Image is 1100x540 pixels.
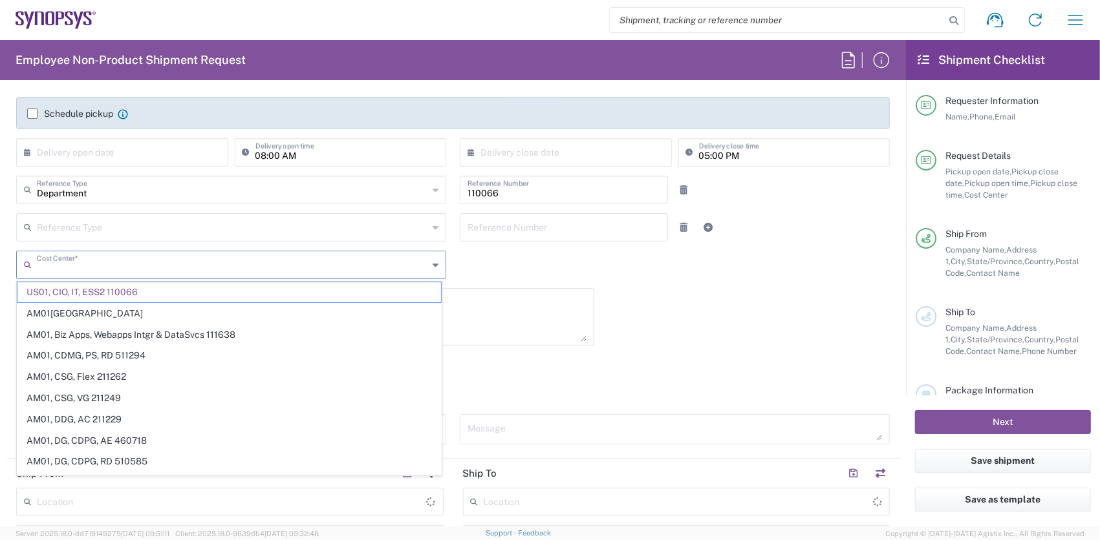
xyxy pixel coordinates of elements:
[967,256,1024,266] span: State/Province,
[17,282,441,302] span: US01, CIO, IT, ESS2 110066
[27,109,113,119] label: Schedule pickup
[121,530,169,537] span: [DATE] 09:51:11
[16,530,169,537] span: Server: 2025.18.0-dd719145275
[610,8,945,32] input: Shipment, tracking or reference number
[964,190,1008,200] span: Cost Center
[17,325,441,345] span: AM01, Biz Apps, Webapps Intgr & DataSvcs 111638
[969,112,995,121] span: Phone,
[17,346,441,366] span: AM01, CDMG, PS, RD 511294
[463,467,497,480] h2: Ship To
[1024,256,1055,266] span: Country,
[915,449,1091,473] button: Save shipment
[17,452,441,472] span: AM01, DG, CDPG, RD 510585
[945,96,1039,106] span: Requester Information
[945,307,975,317] span: Ship To
[945,151,1011,161] span: Request Details
[964,178,1030,188] span: Pickup open time,
[995,112,1016,121] span: Email
[17,388,441,408] span: AM01, CSG, VG 211249
[967,335,1024,344] span: State/Province,
[175,530,319,537] span: Client: 2025.18.0-9839db4
[915,488,1091,512] button: Save as template
[945,112,969,121] span: Name,
[966,346,1022,356] span: Contact Name,
[16,52,246,68] h2: Employee Non-Product Shipment Request
[945,323,1006,333] span: Company Name,
[915,410,1091,434] button: Next
[675,218,693,236] a: Remove Reference
[675,181,693,199] a: Remove Reference
[17,367,441,387] span: AM01, CSG, Flex 211262
[518,529,551,537] a: Feedback
[945,385,1033,395] span: Package Information
[945,245,1006,254] span: Company Name,
[945,167,1011,176] span: Pickup open date,
[966,268,1020,278] span: Contact Name
[1022,346,1077,356] span: Phone Number
[17,473,441,493] span: AM01, DG, EM, R&D 510663
[951,335,967,344] span: City,
[17,431,441,451] span: AM01, DG, CDPG, AE 460718
[486,529,518,537] a: Support
[1024,335,1055,344] span: Country,
[700,218,718,236] a: Add Reference
[17,410,441,430] span: AM01, DDG, AC 211229
[951,256,967,266] span: City,
[885,528,1084,539] span: Copyright © [DATE]-[DATE] Agistix Inc., All Rights Reserved
[17,304,441,324] span: AM01[GEOGRAPHIC_DATA]
[945,229,987,239] span: Ship From
[264,530,319,537] span: [DATE] 09:32:48
[918,52,1045,68] h2: Shipment Checklist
